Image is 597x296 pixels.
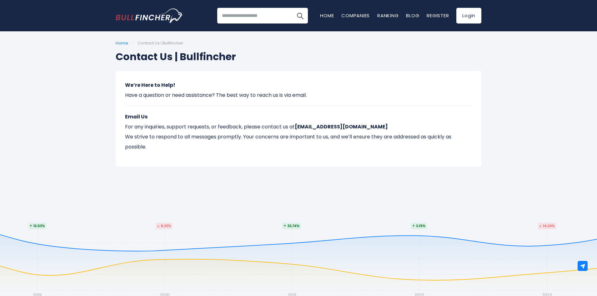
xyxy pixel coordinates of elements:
[125,112,472,152] p: For any inquiries, support requests, or feedback, please contact us at We strive to respond to al...
[377,12,399,19] a: Ranking
[456,8,481,23] a: Login
[406,12,419,19] a: Blog
[116,8,183,23] a: Go to homepage
[125,80,472,100] p: Have a question or need assistance? The best way to reach us is via email.
[427,12,449,19] a: Register
[292,8,308,23] button: Search
[295,123,388,130] strong: [EMAIL_ADDRESS][DOMAIN_NAME]
[116,8,183,23] img: Bullfincher logo
[341,12,370,19] a: Companies
[125,81,175,89] strong: We’re Here to Help!
[320,12,334,19] a: Home
[138,40,183,46] span: Contact Us | Bullfincher
[116,40,128,46] a: Home
[116,41,481,46] ul: /
[116,49,481,64] h1: Contact Us | Bullfincher
[125,113,148,120] strong: Email Us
